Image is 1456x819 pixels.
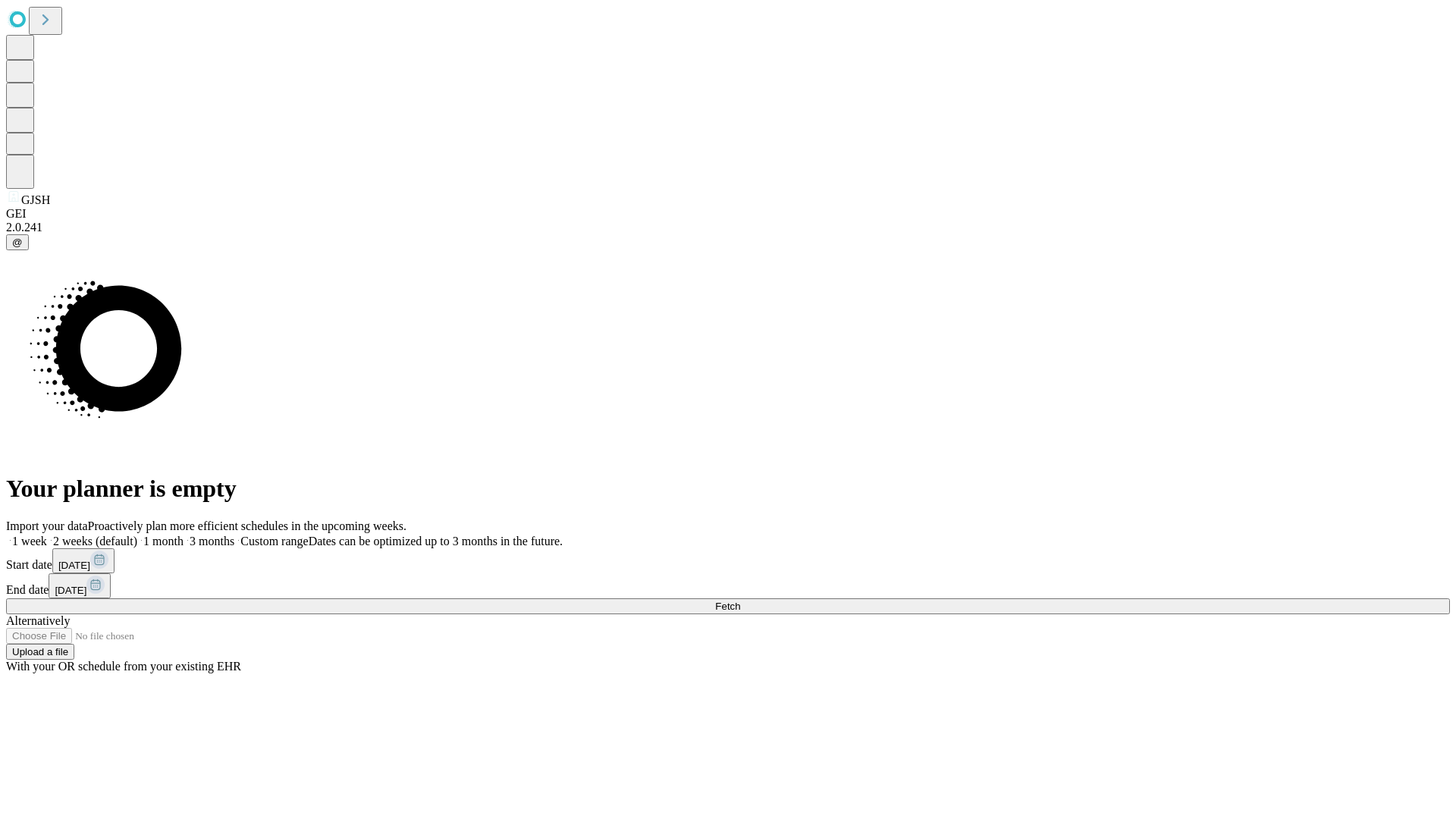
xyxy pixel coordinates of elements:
div: GEI [6,207,1450,221]
button: Upload a file [6,644,74,660]
div: End date [6,573,1450,598]
button: [DATE] [49,573,111,598]
span: 3 months [190,535,234,548]
span: @ [12,237,23,248]
span: Dates can be optimized up to 3 months in the future. [309,535,563,548]
span: [DATE] [55,585,86,596]
h1: Your planner is empty [6,475,1450,503]
span: Custom range [240,535,308,548]
span: Alternatively [6,614,70,627]
div: 2.0.241 [6,221,1450,234]
span: GJSH [21,193,50,206]
button: [DATE] [52,548,115,573]
span: 2 weeks (default) [53,535,137,548]
span: Fetch [715,601,740,612]
span: With your OR schedule from your existing EHR [6,660,241,673]
button: Fetch [6,598,1450,614]
span: 1 week [12,535,47,548]
span: [DATE] [58,560,90,571]
span: Proactively plan more efficient schedules in the upcoming weeks. [88,519,406,532]
div: Start date [6,548,1450,573]
span: 1 month [143,535,184,548]
span: Import your data [6,519,88,532]
button: @ [6,234,29,250]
